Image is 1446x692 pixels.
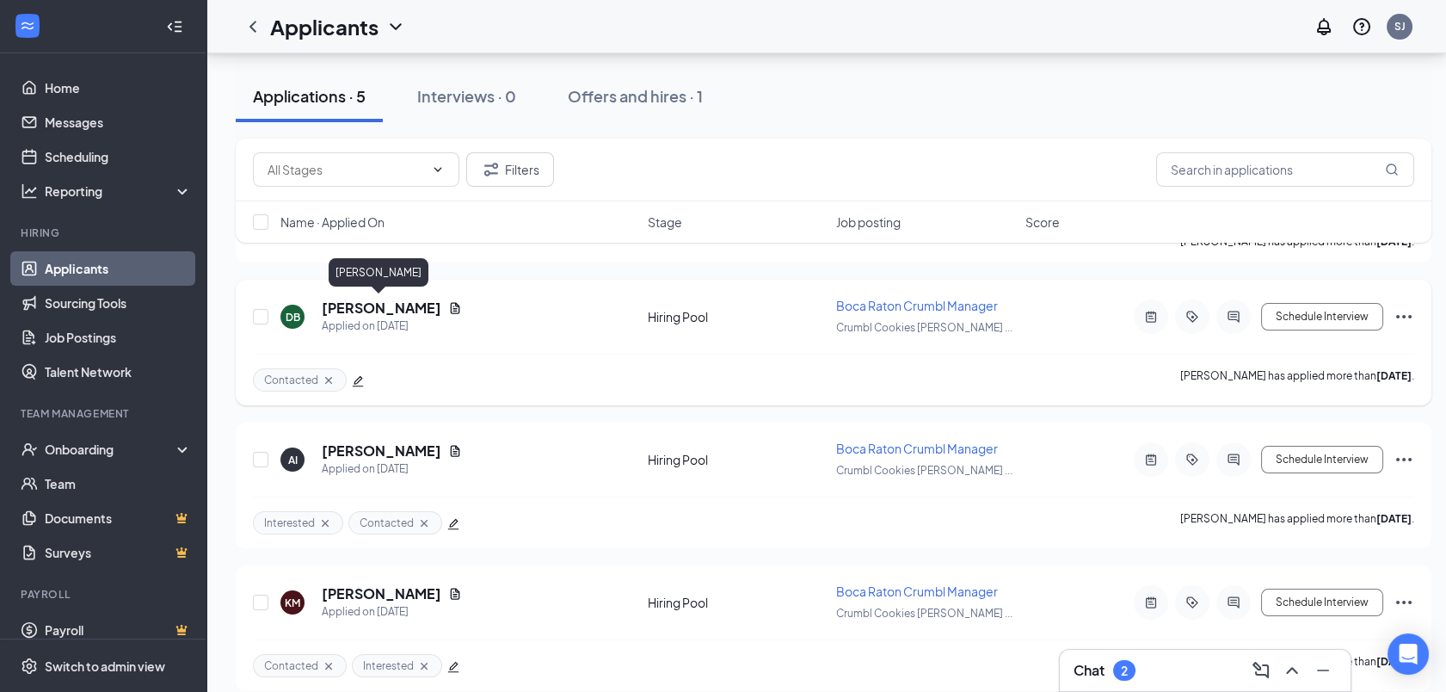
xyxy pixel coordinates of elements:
svg: Cross [417,659,431,673]
button: Schedule Interview [1261,589,1383,616]
div: Payroll [21,587,188,602]
a: Talent Network [45,355,192,389]
a: Applicants [45,251,192,286]
span: Stage [648,213,682,231]
svg: QuestionInfo [1351,16,1372,37]
a: DocumentsCrown [45,501,192,535]
p: [PERSON_NAME] has applied more than . [1180,368,1414,392]
svg: ChevronLeft [243,16,263,37]
svg: Collapse [166,18,183,35]
span: Contacted [264,658,318,673]
div: Applications · 5 [253,85,366,107]
div: Offers and hires · 1 [568,85,703,107]
b: [DATE] [1376,369,1412,382]
button: ComposeMessage [1247,657,1275,684]
b: [DATE] [1376,512,1412,525]
svg: UserCheck [21,441,38,458]
svg: ActiveChat [1223,596,1244,609]
span: Interested [363,658,414,673]
svg: Document [448,587,462,601]
a: Home [45,71,192,105]
div: Applied on [DATE] [322,460,462,478]
span: Score [1025,213,1060,231]
div: Hiring Pool [648,451,826,468]
div: Hiring [21,226,188,240]
svg: ActiveTag [1182,310,1203,324]
span: edit [352,375,364,387]
svg: ActiveNote [1141,596,1161,609]
b: [DATE] [1376,655,1412,668]
svg: Settings [21,658,38,675]
h5: [PERSON_NAME] [322,584,441,603]
span: Interested [264,516,315,530]
svg: ComposeMessage [1251,660,1271,681]
div: Applied on [DATE] [322,318,462,335]
svg: Analysis [21,182,38,200]
a: Messages [45,105,192,139]
div: Onboarding [45,441,177,458]
svg: ChevronDown [385,16,406,37]
input: Search in applications [1156,152,1414,187]
div: Interviews · 0 [417,85,516,107]
svg: Document [448,301,462,315]
h5: [PERSON_NAME] [322,299,441,318]
span: Boca Raton Crumbl Manager [836,441,998,456]
svg: ChevronUp [1282,660,1302,681]
span: Crumbl Cookies [PERSON_NAME] ... [836,464,1012,477]
div: AI [288,453,298,467]
svg: Cross [322,374,335,387]
svg: Ellipses [1394,449,1414,470]
div: [PERSON_NAME] [329,258,428,287]
span: Job posting [836,213,901,231]
div: Team Management [21,406,188,421]
button: Filter Filters [466,152,554,187]
a: Team [45,466,192,501]
p: [PERSON_NAME] has applied more than . [1180,511,1414,534]
svg: Ellipses [1394,306,1414,327]
span: Boca Raton Crumbl Manager [836,584,998,599]
svg: ActiveNote [1141,453,1161,466]
svg: ActiveNote [1141,310,1161,324]
svg: Cross [417,516,431,530]
div: Reporting [45,182,193,200]
a: Scheduling [45,139,192,174]
button: Schedule Interview [1261,303,1383,331]
span: Boca Raton Crumbl Manager [836,298,998,313]
div: Switch to admin view [45,658,165,675]
span: Contacted [264,373,318,387]
svg: MagnifyingGlass [1385,163,1399,176]
svg: Minimize [1313,660,1333,681]
h1: Applicants [270,12,378,41]
span: edit [447,661,459,673]
svg: Ellipses [1394,592,1414,613]
svg: Notifications [1314,16,1334,37]
svg: ActiveChat [1223,310,1244,324]
span: Contacted [360,516,414,530]
svg: Cross [318,516,332,530]
h5: [PERSON_NAME] [322,442,441,460]
div: DB [286,310,300,324]
button: Schedule Interview [1261,446,1383,473]
a: Sourcing Tools [45,286,192,320]
span: Crumbl Cookies [PERSON_NAME] ... [836,607,1012,620]
svg: ActiveTag [1182,596,1203,609]
button: ChevronUp [1278,657,1306,684]
button: Minimize [1309,657,1337,684]
span: edit [447,518,459,530]
span: Name · Applied On [280,213,385,231]
svg: ChevronDown [431,163,445,176]
div: KM [285,596,300,610]
div: Hiring Pool [648,308,826,325]
div: SJ [1394,19,1406,34]
div: Hiring Pool [648,594,826,611]
div: Applied on [DATE] [322,603,462,621]
a: SurveysCrown [45,535,192,570]
input: All Stages [268,160,424,179]
svg: WorkstreamLogo [19,17,36,34]
h3: Chat [1074,661,1104,680]
svg: ActiveChat [1223,453,1244,466]
a: PayrollCrown [45,613,192,647]
svg: Filter [481,159,501,180]
svg: ActiveTag [1182,453,1203,466]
